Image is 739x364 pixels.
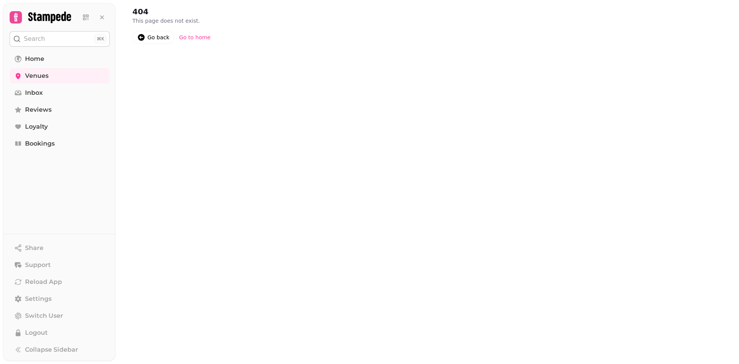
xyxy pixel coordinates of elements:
[25,105,52,114] span: Reviews
[10,240,110,256] button: Share
[132,17,329,25] p: This page does not exist.
[10,342,110,357] button: Collapse Sidebar
[132,31,174,44] a: Go back
[10,31,110,47] button: Search⌘K
[25,345,78,354] span: Collapse Sidebar
[179,34,211,41] div: Go to home
[25,260,51,270] span: Support
[25,328,48,337] span: Logout
[25,277,62,287] span: Reload App
[10,85,110,101] a: Inbox
[25,54,44,64] span: Home
[25,294,52,304] span: Settings
[25,71,48,81] span: Venues
[132,6,280,17] h2: 404
[25,122,48,131] span: Loyalty
[10,136,110,151] a: Bookings
[25,88,43,97] span: Inbox
[10,119,110,134] a: Loyalty
[10,51,110,67] a: Home
[25,139,55,148] span: Bookings
[10,102,110,117] a: Reviews
[24,34,45,44] p: Search
[25,311,63,320] span: Switch User
[10,325,110,341] button: Logout
[10,257,110,273] button: Support
[10,291,110,307] a: Settings
[174,31,215,44] a: Go to home
[147,34,169,41] div: Go back
[10,68,110,84] a: Venues
[10,308,110,324] button: Switch User
[95,35,106,43] div: ⌘K
[25,243,43,253] span: Share
[10,274,110,290] button: Reload App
